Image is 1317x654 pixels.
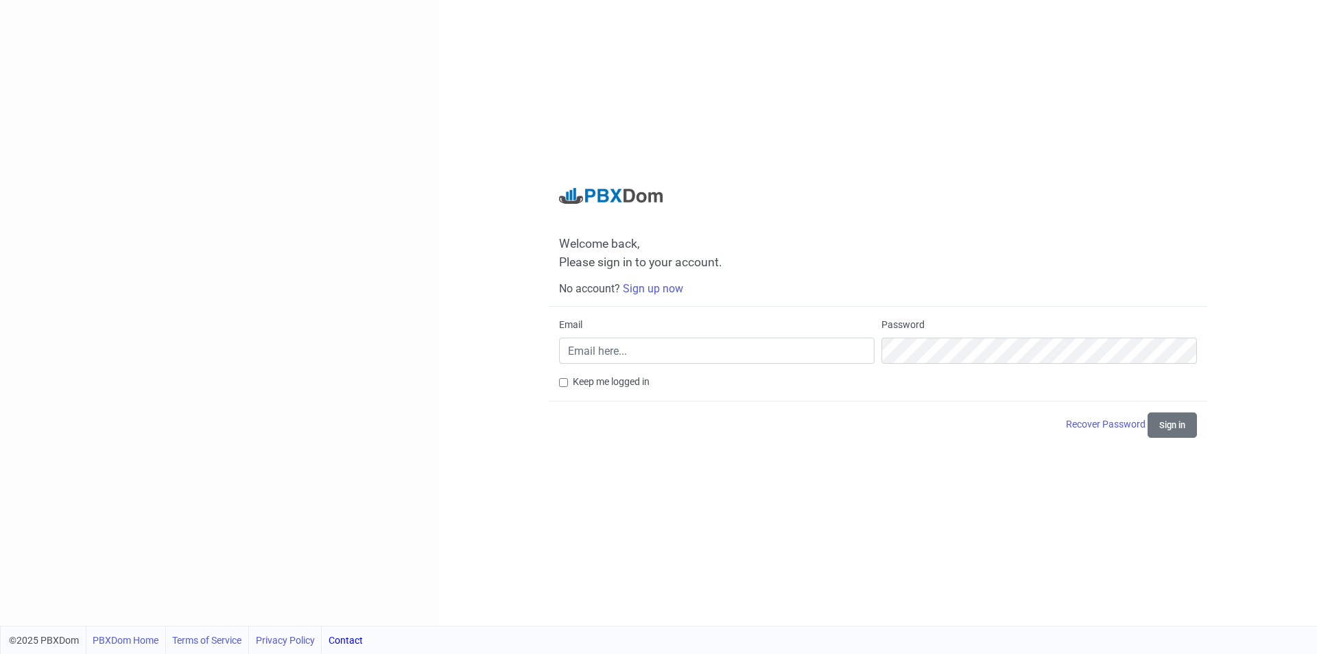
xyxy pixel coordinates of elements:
[881,318,925,332] label: Password
[1148,412,1197,438] button: Sign in
[623,282,683,295] a: Sign up now
[559,338,875,364] input: Email here...
[172,627,241,654] a: Terms of Service
[573,375,650,389] label: Keep me logged in
[559,282,1197,295] h6: No account?
[256,627,315,654] a: Privacy Policy
[1066,419,1148,430] a: Recover Password
[559,318,582,332] label: Email
[93,627,158,654] a: PBXDom Home
[9,627,363,654] div: ©2025 PBXDom
[329,627,363,654] a: Contact
[559,237,1197,251] span: Welcome back,
[559,255,722,269] span: Please sign in to your account.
